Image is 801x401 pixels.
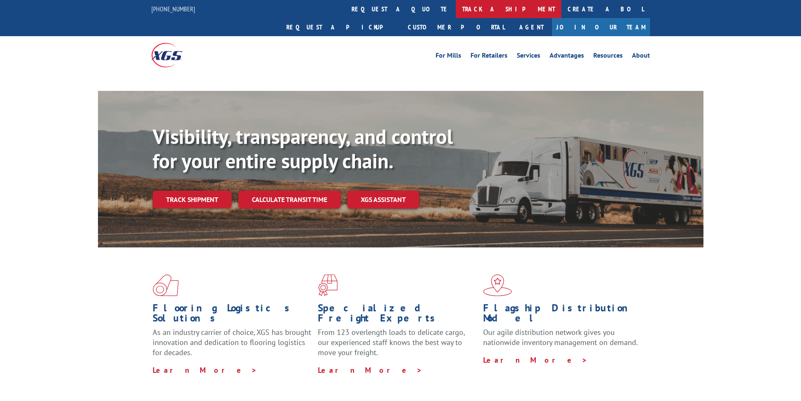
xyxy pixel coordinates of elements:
a: For Retailers [471,52,508,61]
a: Resources [593,52,623,61]
a: Customer Portal [402,18,511,36]
a: About [632,52,650,61]
a: Learn More > [483,355,588,365]
a: For Mills [436,52,461,61]
img: xgs-icon-total-supply-chain-intelligence-red [153,274,179,296]
h1: Flooring Logistics Solutions [153,303,312,327]
a: Agent [511,18,552,36]
a: Request a pickup [280,18,402,36]
a: Track shipment [153,191,232,208]
a: Advantages [550,52,584,61]
h1: Flagship Distribution Model [483,303,642,327]
a: XGS ASSISTANT [347,191,419,209]
a: Calculate transit time [238,191,341,209]
h1: Specialized Freight Experts [318,303,477,327]
a: Learn More > [318,365,423,375]
img: xgs-icon-focused-on-flooring-red [318,274,338,296]
a: Services [517,52,540,61]
span: As an industry carrier of choice, XGS has brought innovation and dedication to flooring logistics... [153,327,311,357]
b: Visibility, transparency, and control for your entire supply chain. [153,123,453,174]
a: Learn More > [153,365,257,375]
span: Our agile distribution network gives you nationwide inventory management on demand. [483,327,638,347]
a: [PHONE_NUMBER] [151,5,195,13]
p: From 123 overlength loads to delicate cargo, our experienced staff knows the best way to move you... [318,327,477,365]
img: xgs-icon-flagship-distribution-model-red [483,274,512,296]
a: Join Our Team [552,18,650,36]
